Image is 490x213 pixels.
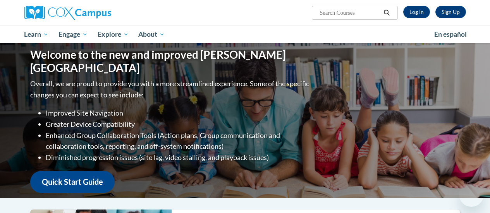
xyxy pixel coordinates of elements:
[19,26,54,43] a: Learn
[19,26,472,43] div: Main menu
[30,171,115,193] a: Quick Start Guide
[93,26,134,43] a: Explore
[435,6,466,18] a: Register
[24,6,164,20] a: Cox Campus
[30,48,311,74] h1: Welcome to the new and improved [PERSON_NAME][GEOGRAPHIC_DATA]
[46,119,311,130] li: Greater Device Compatibility
[319,8,381,17] input: Search Courses
[434,30,467,38] span: En español
[98,30,129,39] span: Explore
[403,6,430,18] a: Log In
[133,26,170,43] a: About
[24,30,48,39] span: Learn
[24,6,111,20] img: Cox Campus
[138,30,165,39] span: About
[58,30,88,39] span: Engage
[459,182,484,207] iframe: Button to launch messaging window
[46,130,311,152] li: Enhanced Group Collaboration Tools (Action plans, Group communication and collaboration tools, re...
[429,26,472,43] a: En español
[30,78,311,101] p: Overall, we are proud to provide you with a more streamlined experience. Some of the specific cha...
[381,8,392,17] button: Search
[46,152,311,163] li: Diminished progression issues (site lag, video stalling, and playback issues)
[46,107,311,119] li: Improved Site Navigation
[53,26,93,43] a: Engage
